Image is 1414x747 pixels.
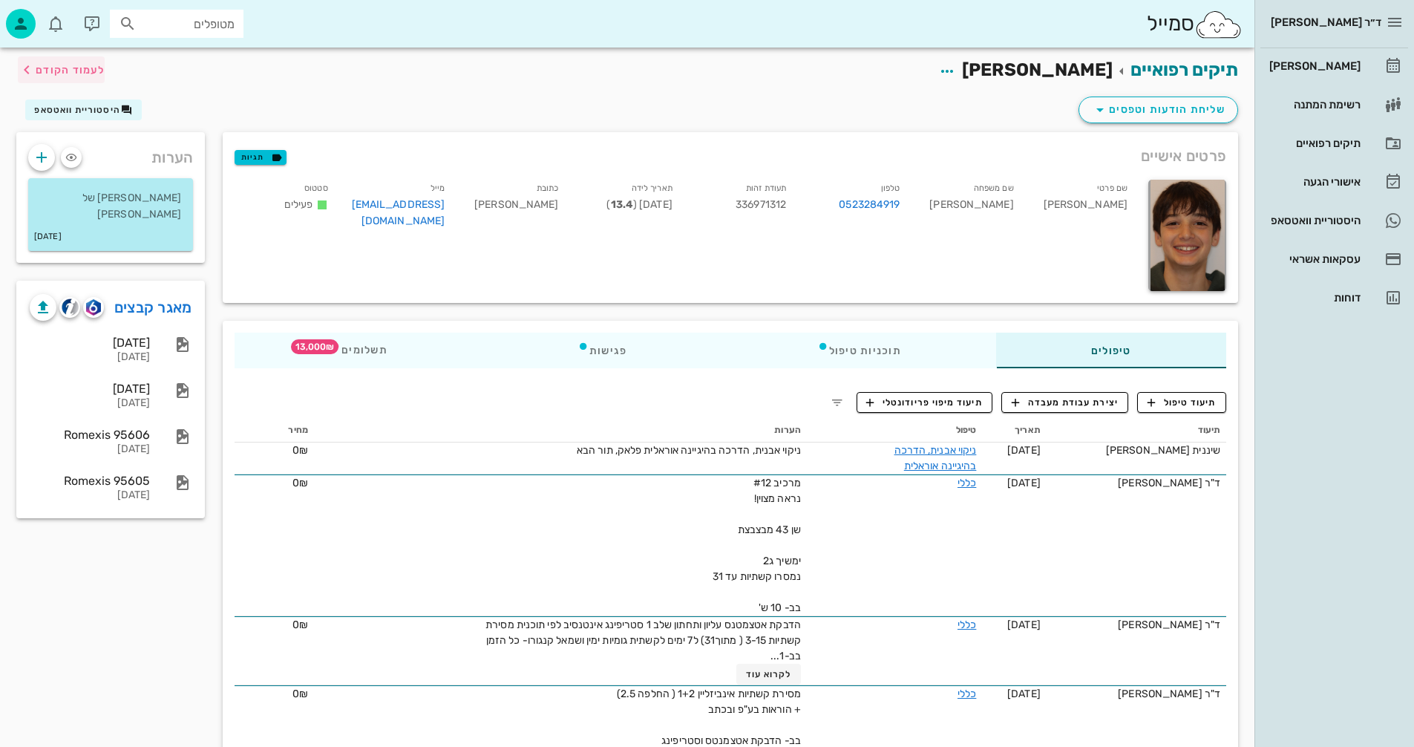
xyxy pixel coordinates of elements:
div: ד"ר [PERSON_NAME] [1053,686,1220,702]
span: [DATE] [1007,477,1041,489]
small: תאריך לידה [632,183,672,193]
span: פרטים אישיים [1141,144,1226,168]
div: דוחות [1266,292,1361,304]
small: סטטוס [304,183,328,193]
th: תיעוד [1047,419,1226,443]
div: [DATE] [30,489,150,502]
small: כתובת [537,183,559,193]
small: שם משפחה [974,183,1014,193]
a: דוחות [1260,280,1408,316]
div: Romexis 95605 [30,474,150,488]
small: מייל [431,183,445,193]
span: הדבקת אטצמטנס עליון ותחתון שלב 1 סטריפינג אינטנסיב לפי תוכנית מסירת קשתיות 3-15 ( מתוך31) ל7 ימים... [485,619,801,662]
div: טיפולים [996,333,1226,368]
a: כללי [958,619,976,631]
button: romexis logo [83,297,104,318]
span: לעמוד הקודם [36,64,105,76]
a: [EMAIL_ADDRESS][DOMAIN_NAME] [352,198,445,227]
div: רשימת המתנה [1266,99,1361,111]
button: תיעוד מיפוי פריודונטלי [857,392,993,413]
img: SmileCloud logo [1194,10,1243,39]
span: היסטוריית וואטסאפ [34,105,120,115]
div: [PERSON_NAME] [1266,60,1361,72]
a: כללי [958,477,976,489]
a: היסטוריית וואטסאפ [1260,203,1408,238]
div: פגישות [482,333,722,368]
span: שליחת הודעות וטפסים [1091,101,1225,119]
span: תיעוד טיפול [1148,396,1217,409]
span: [DATE] ( ) [606,198,672,211]
span: [PERSON_NAME] [962,59,1113,80]
div: תיקים רפואיים [1266,137,1361,149]
span: 0₪ [292,477,308,489]
button: היסטוריית וואטסאפ [25,100,142,120]
button: cliniview logo [59,297,80,318]
button: לקרוא עוד [736,664,801,685]
span: [PERSON_NAME] [474,198,558,211]
small: טלפון [881,183,900,193]
span: תשלומים [330,345,387,356]
div: [DATE] [30,443,150,456]
small: תעודת זהות [746,183,786,193]
img: romexis logo [86,299,100,316]
div: [DATE] [30,351,150,364]
div: ד"ר [PERSON_NAME] [1053,475,1220,491]
span: 0₪ [292,688,308,700]
span: 0₪ [292,444,308,457]
a: תיקים רפואיים [1260,125,1408,161]
span: מסירת קשתיות אינביזליין 1+2 ( החלפה 2.5) + הוראות בע"פ ובכתב בב- הדבקת אטצמנטס וסטריפינג [617,688,801,747]
div: שיננית [PERSON_NAME] [1053,443,1220,458]
a: ניקוי אבנית, הדרכה בהיגיינה אוראלית [894,444,977,472]
span: 336971312 [736,198,786,211]
th: מחיר [235,419,314,443]
span: [DATE] [1007,444,1041,457]
a: [PERSON_NAME] [1260,48,1408,84]
div: [DATE] [30,397,150,410]
div: [PERSON_NAME] [1026,177,1139,238]
span: תיעוד מיפוי פריודונטלי [866,396,983,409]
span: לקרוא עוד [746,669,792,679]
small: [DATE] [34,229,62,245]
span: פעילים [284,198,313,211]
span: [DATE] [1007,619,1041,631]
span: תג [291,339,338,354]
a: כללי [958,688,976,700]
a: עסקאות אשראי [1260,241,1408,277]
button: לעמוד הקודם [18,56,105,83]
div: Romexis 95606 [30,428,150,442]
span: 0₪ [292,619,308,631]
a: מאגר קבצים [114,296,192,319]
a: תיקים רפואיים [1130,59,1238,80]
strong: 13.4 [611,198,633,211]
div: הערות [16,132,205,175]
span: תגיות [241,151,280,164]
span: תג [44,12,53,21]
div: סמייל [1147,8,1243,40]
div: אישורי הגעה [1266,176,1361,188]
button: תיעוד טיפול [1137,392,1226,413]
button: יצירת עבודת מעבדה [1001,392,1128,413]
img: cliniview logo [62,299,79,316]
p: [PERSON_NAME] של [PERSON_NAME] [40,190,181,223]
div: היסטוריית וואטסאפ [1266,215,1361,226]
a: רשימת המתנה [1260,87,1408,123]
button: שליחת הודעות וטפסים [1078,97,1238,123]
th: הערות [314,419,807,443]
span: מרכיב #12 נראה מצוין! שן 43 מבצבצת ימשיך ג2 נמסרו קשתיות עד 31 בב- 10 ש' [713,477,801,614]
span: [DATE] [1007,688,1041,700]
th: תאריך [982,419,1046,443]
div: עסקאות אשראי [1266,253,1361,265]
button: תגיות [235,150,287,165]
div: [DATE] [30,382,150,396]
th: טיפול [807,419,983,443]
small: שם פרטי [1097,183,1127,193]
a: 0523284919 [839,197,900,213]
span: ניקוי אבנית, הדרכה בהיגיינה אוראלית פלאק, תור הבא [577,444,801,457]
a: אישורי הגעה [1260,164,1408,200]
div: תוכניות טיפול [722,333,996,368]
div: [DATE] [30,336,150,350]
div: ד"ר [PERSON_NAME] [1053,617,1220,633]
span: ד״ר [PERSON_NAME] [1271,16,1381,29]
span: יצירת עבודת מעבדה [1012,396,1119,409]
div: [PERSON_NAME] [911,177,1025,238]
